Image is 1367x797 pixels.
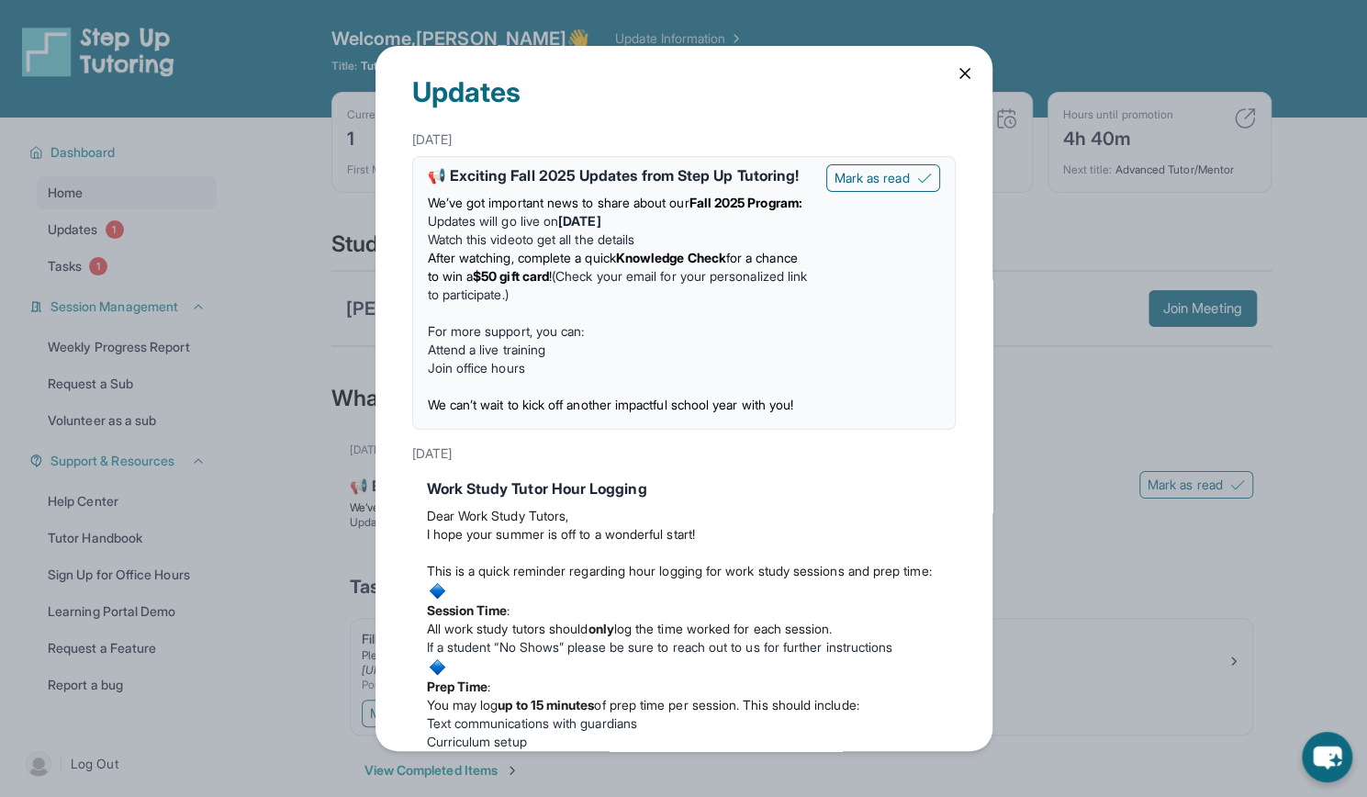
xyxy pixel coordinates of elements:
strong: Fall 2025 Program: [689,195,802,210]
div: [DATE] [412,437,956,470]
span: After watching, complete a quick [428,250,616,265]
img: Mark as read [917,171,932,185]
li: Updates will go live on [428,212,812,230]
span: We can’t wait to kick off another impactful school year with you! [428,397,794,412]
img: :small_blue_diamond: [427,580,448,601]
strong: up to 15 minutes [498,697,594,713]
span: log the time worked for each session. [614,621,833,636]
img: :small_blue_diamond: [427,657,448,678]
span: : [507,602,510,618]
strong: only [588,621,613,636]
div: [DATE] [412,123,956,156]
div: Work Study Tutor Hour Logging [427,477,941,500]
a: Join office hours [428,360,525,376]
button: Mark as read [826,164,940,192]
li: (Check your email for your personalized link to participate.) [428,249,812,304]
a: Watch this video [428,231,522,247]
strong: Knowledge Check [616,250,726,265]
strong: $50 gift card [473,268,549,284]
button: chat-button [1302,732,1352,782]
div: 📢 Exciting Fall 2025 Updates from Step Up Tutoring! [428,164,812,186]
span: Curriculum setup [427,734,527,749]
strong: Prep Time [427,679,488,694]
span: We’ve got important news to share about our [428,195,689,210]
span: I hope your summer is off to a wonderful start! [427,526,695,542]
span: Mark as read [835,169,910,187]
li: to get all the details [428,230,812,249]
div: Updates [412,46,956,123]
span: If a student “No Shows” please be sure to reach out to us for further instructions [427,639,893,655]
span: : [487,679,490,694]
span: You may log [427,697,499,713]
span: ! [549,268,552,284]
span: Text communications with guardians [427,715,637,731]
strong: [DATE] [558,213,600,229]
span: This is a quick reminder regarding hour logging for work study sessions and prep time: [427,563,932,578]
a: Attend a live training [428,342,546,357]
p: For more support, you can: [428,322,812,341]
strong: Session Time [427,602,508,618]
span: Dear Work Study Tutors, [427,508,569,523]
span: of prep time per session. This should include: [594,697,858,713]
span: All work study tutors should [427,621,588,636]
